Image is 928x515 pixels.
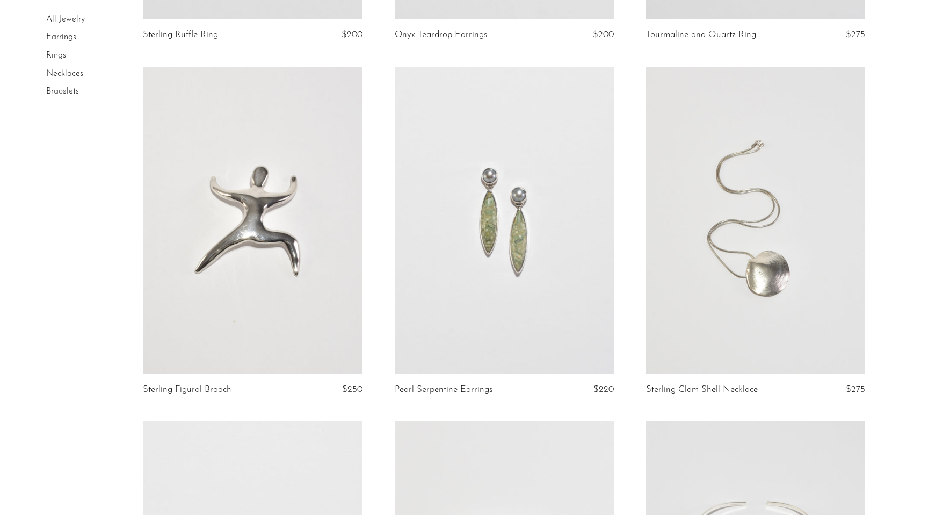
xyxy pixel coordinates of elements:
[593,30,614,39] span: $200
[46,33,76,42] a: Earrings
[846,30,865,39] span: $275
[342,385,363,394] span: $250
[342,30,363,39] span: $200
[646,385,758,395] a: Sterling Clam Shell Necklace
[46,69,83,78] a: Necklaces
[143,30,218,40] a: Sterling Ruffle Ring
[395,30,487,40] a: Onyx Teardrop Earrings
[46,51,66,60] a: Rings
[46,15,85,24] a: All Jewelry
[593,385,614,394] span: $220
[646,30,756,40] a: Tourmaline and Quartz Ring
[395,385,492,395] a: Pearl Serpentine Earrings
[143,385,231,395] a: Sterling Figural Brooch
[846,385,865,394] span: $275
[46,87,79,96] a: Bracelets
